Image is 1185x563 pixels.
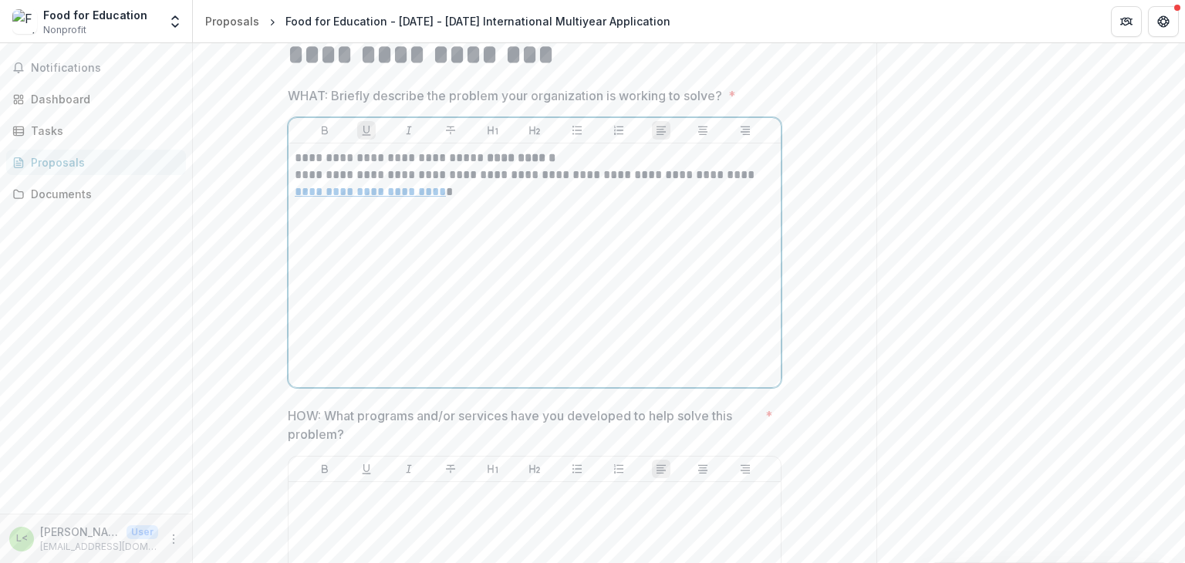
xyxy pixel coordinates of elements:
[31,62,180,75] span: Notifications
[31,154,174,170] div: Proposals
[357,460,376,478] button: Underline
[16,534,28,544] div: Liviya David <liviya@food4education.org>
[6,56,186,80] button: Notifications
[199,10,677,32] nav: breadcrumb
[6,86,186,112] a: Dashboard
[164,6,186,37] button: Open entity switcher
[43,23,86,37] span: Nonprofit
[31,91,174,107] div: Dashboard
[484,460,502,478] button: Heading 1
[316,121,334,140] button: Bold
[31,123,174,139] div: Tasks
[736,460,755,478] button: Align Right
[652,121,670,140] button: Align Left
[568,121,586,140] button: Bullet List
[400,460,418,478] button: Italicize
[568,460,586,478] button: Bullet List
[31,186,174,202] div: Documents
[652,460,670,478] button: Align Left
[484,121,502,140] button: Heading 1
[609,121,628,140] button: Ordered List
[525,121,544,140] button: Heading 2
[1148,6,1179,37] button: Get Help
[441,460,460,478] button: Strike
[316,460,334,478] button: Bold
[40,540,158,554] p: [EMAIL_ADDRESS][DOMAIN_NAME]
[736,121,755,140] button: Align Right
[609,460,628,478] button: Ordered List
[205,13,259,29] div: Proposals
[1111,6,1142,37] button: Partners
[288,86,722,105] p: WHAT: Briefly describe the problem your organization is working to solve?
[694,121,712,140] button: Align Center
[357,121,376,140] button: Underline
[12,9,37,34] img: Food for Education
[6,150,186,175] a: Proposals
[40,524,120,540] p: [PERSON_NAME] <[PERSON_NAME][EMAIL_ADDRESS][DOMAIN_NAME]>
[43,7,147,23] div: Food for Education
[525,460,544,478] button: Heading 2
[164,530,183,548] button: More
[400,121,418,140] button: Italicize
[6,118,186,143] a: Tasks
[127,525,158,539] p: User
[694,460,712,478] button: Align Center
[288,406,759,443] p: HOW: What programs and/or services have you developed to help solve this problem?
[199,10,265,32] a: Proposals
[285,13,670,29] div: Food for Education - [DATE] - [DATE] International Multiyear Application
[6,181,186,207] a: Documents
[441,121,460,140] button: Strike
